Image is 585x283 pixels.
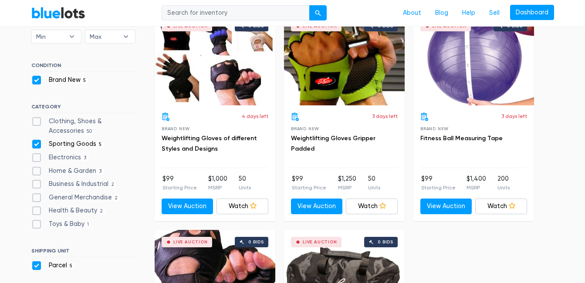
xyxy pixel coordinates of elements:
[31,104,135,113] h6: CATEGORY
[96,141,105,148] span: 5
[96,168,105,175] span: 3
[31,153,89,162] label: Electronics
[31,248,135,257] h6: SHIPPING UNIT
[31,219,92,229] label: Toys & Baby
[67,263,75,270] span: 5
[36,30,65,43] span: Min
[162,126,190,131] span: Brand New
[428,5,455,21] a: Blog
[413,14,534,105] a: Live Auction 0 bids
[63,30,81,43] b: ▾
[31,166,105,176] label: Home & Garden
[291,126,319,131] span: Brand New
[303,240,337,244] div: Live Auction
[346,199,398,214] a: Watch
[378,24,393,28] div: 0 bids
[378,240,393,244] div: 0 bids
[108,181,117,188] span: 2
[112,195,121,202] span: 2
[292,184,326,192] p: Starting Price
[31,62,135,72] h6: CONDITION
[173,24,208,28] div: Live Auction
[421,174,456,192] li: $99
[162,184,197,192] p: Starting Price
[31,179,117,189] label: Business & Industrial
[162,5,310,21] input: Search for inventory
[432,24,467,28] div: Live Auction
[455,5,482,21] a: Help
[162,199,213,214] a: View Auction
[482,5,507,21] a: Sell
[291,199,343,214] a: View Auction
[85,221,92,228] span: 1
[420,199,472,214] a: View Auction
[31,206,106,216] label: Health & Beauty
[368,184,380,192] p: Units
[208,174,227,192] li: $1,000
[292,174,326,192] li: $99
[97,208,106,215] span: 2
[338,174,356,192] li: $1,250
[81,77,89,84] span: 5
[239,174,251,192] li: 50
[475,199,527,214] a: Watch
[173,240,208,244] div: Live Auction
[467,174,486,192] li: $1,400
[396,5,428,21] a: About
[31,75,89,85] label: Brand New
[368,174,380,192] li: 50
[162,135,257,152] a: Weightlifting Gloves of different Styles and Designs
[497,184,510,192] p: Units
[420,126,449,131] span: Brand New
[31,261,75,270] label: Parcel
[303,24,337,28] div: Live Auction
[216,199,268,214] a: Watch
[81,155,89,162] span: 3
[284,14,405,105] a: Live Auction 0 bids
[497,174,510,192] li: 200
[291,135,375,152] a: Weightlifting Gloves Gripper Padded
[421,184,456,192] p: Starting Price
[208,184,227,192] p: MSRP
[338,184,356,192] p: MSRP
[155,14,275,105] a: Live Auction 0 bids
[372,112,398,120] p: 3 days left
[31,193,121,202] label: General Merchandise
[242,112,268,120] p: 4 days left
[84,128,95,135] span: 50
[117,30,135,43] b: ▾
[239,184,251,192] p: Units
[507,24,523,28] div: 0 bids
[90,30,118,43] span: Max
[420,135,503,142] a: Fitness Ball Measuring Tape
[162,174,197,192] li: $99
[510,5,554,20] a: Dashboard
[467,184,486,192] p: MSRP
[248,240,264,244] div: 0 bids
[31,7,85,19] a: BlueLots
[248,24,264,28] div: 0 bids
[31,117,135,135] label: Clothing, Shoes & Accessories
[31,139,105,149] label: Sporting Goods
[501,112,527,120] p: 3 days left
